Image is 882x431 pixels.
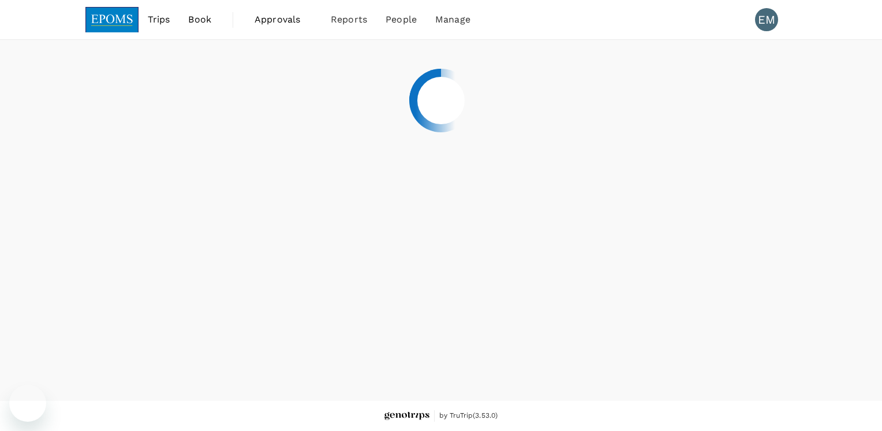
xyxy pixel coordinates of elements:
[331,13,367,27] span: Reports
[386,13,417,27] span: People
[255,13,312,27] span: Approvals
[384,412,429,421] img: Genotrips - EPOMS
[148,13,170,27] span: Trips
[9,385,46,422] iframe: Button to launch messaging window
[85,7,139,32] img: EPOMS SDN BHD
[188,13,211,27] span: Book
[755,8,778,31] div: EM
[435,13,470,27] span: Manage
[439,410,498,422] span: by TruTrip ( 3.53.0 )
